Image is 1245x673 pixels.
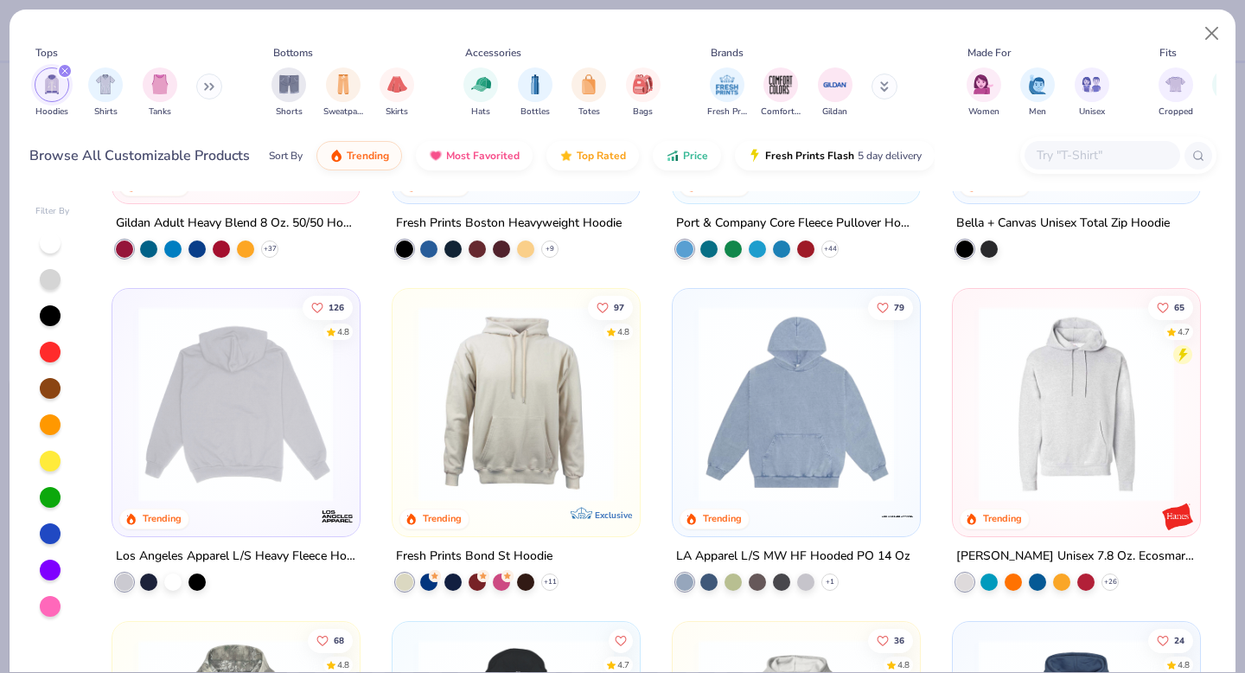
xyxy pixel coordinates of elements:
[323,67,363,119] div: filter for Sweatpants
[279,74,299,94] img: Shorts Image
[653,141,721,170] button: Price
[116,545,356,567] div: Los Angeles Apparel L/S Heavy Fleece Hoodie Po 14 Oz
[894,303,904,311] span: 79
[96,74,116,94] img: Shirts Image
[396,213,622,234] div: Fresh Prints Boston Heavyweight Hoodie
[320,166,354,201] img: Gildan logo
[387,74,407,94] img: Skirts Image
[956,545,1197,567] div: [PERSON_NAME] Unisex 7.8 Oz. Ecosmart 50/50 Pullover Hooded Sweatshirt
[571,67,606,119] div: filter for Totes
[1079,106,1105,119] span: Unisex
[880,166,915,201] img: Port & Company logo
[446,149,520,163] span: Most Favorited
[1075,67,1109,119] div: filter for Unisex
[967,45,1011,61] div: Made For
[94,106,118,119] span: Shirts
[471,106,490,119] span: Hats
[463,67,498,119] div: filter for Hats
[335,636,345,644] span: 68
[42,74,61,94] img: Hoodies Image
[858,146,922,166] span: 5 day delivery
[1020,67,1055,119] button: filter button
[276,106,303,119] span: Shorts
[626,67,661,119] div: filter for Bags
[970,306,1183,502] img: fe3aba7b-4693-4b3e-ab95-a32d4261720b
[429,149,443,163] img: most_fav.gif
[269,148,303,163] div: Sort By
[518,67,552,119] div: filter for Bottles
[1174,636,1184,644] span: 24
[1165,74,1185,94] img: Cropped Image
[546,244,554,254] span: + 9
[130,306,342,502] img: 7a261990-f1c3-47fe-abf2-b94cf530bb8d
[622,306,835,502] img: 63b870ee-6a57-4fc0-b23b-59fb9c7ebbe7
[868,295,913,319] button: Like
[35,67,69,119] button: filter button
[626,67,661,119] button: filter button
[323,67,363,119] button: filter button
[396,545,552,567] div: Fresh Prints Bond St Hoodie
[690,306,903,502] img: 87e880e6-b044-41f2-bd6d-2f16fa336d36
[303,295,354,319] button: Like
[1159,45,1177,61] div: Fits
[761,67,801,119] div: filter for Comfort Colors
[386,106,408,119] span: Skirts
[595,509,632,520] span: Exclusive
[826,576,834,586] span: + 1
[761,106,801,119] span: Comfort Colors
[1159,67,1193,119] div: filter for Cropped
[1029,106,1046,119] span: Men
[546,141,639,170] button: Top Rated
[1159,166,1194,201] img: Bella + Canvas logo
[35,67,69,119] div: filter for Hoodies
[633,74,652,94] img: Bags Image
[748,149,762,163] img: flash.gif
[323,106,363,119] span: Sweatpants
[1075,67,1109,119] button: filter button
[150,74,169,94] img: Tanks Image
[577,149,626,163] span: Top Rated
[320,498,354,533] img: Los Angeles Apparel logo
[143,67,177,119] div: filter for Tanks
[544,576,557,586] span: + 11
[707,67,747,119] div: filter for Fresh Prints
[967,67,1001,119] button: filter button
[143,67,177,119] button: filter button
[35,45,58,61] div: Tops
[868,628,913,652] button: Like
[761,67,801,119] button: filter button
[823,244,836,254] span: + 44
[617,658,629,671] div: 4.7
[35,205,70,218] div: Filter By
[309,628,354,652] button: Like
[410,306,622,502] img: 8f478216-4029-45fd-9955-0c7f7b28c4ae
[967,67,1001,119] div: filter for Women
[1148,628,1193,652] button: Like
[334,74,353,94] img: Sweatpants Image
[273,45,313,61] div: Bottoms
[711,45,744,61] div: Brands
[526,74,545,94] img: Bottles Image
[818,67,852,119] button: filter button
[609,628,633,652] button: Like
[956,213,1170,234] div: Bella + Canvas Unisex Total Zip Hoodie
[617,325,629,338] div: 4.8
[707,67,747,119] button: filter button
[329,149,343,163] img: trending.gif
[1178,658,1190,671] div: 4.8
[463,67,498,119] button: filter button
[471,74,491,94] img: Hats Image
[974,74,993,94] img: Women Image
[765,149,854,163] span: Fresh Prints Flash
[822,106,847,119] span: Gildan
[1035,145,1168,165] input: Try "T-Shirt"
[1028,74,1047,94] img: Men Image
[35,106,68,119] span: Hoodies
[88,67,123,119] div: filter for Shirts
[735,141,935,170] button: Fresh Prints Flash5 day delivery
[968,106,999,119] span: Women
[338,658,350,671] div: 4.8
[1020,67,1055,119] div: filter for Men
[338,325,350,338] div: 4.8
[1174,303,1184,311] span: 65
